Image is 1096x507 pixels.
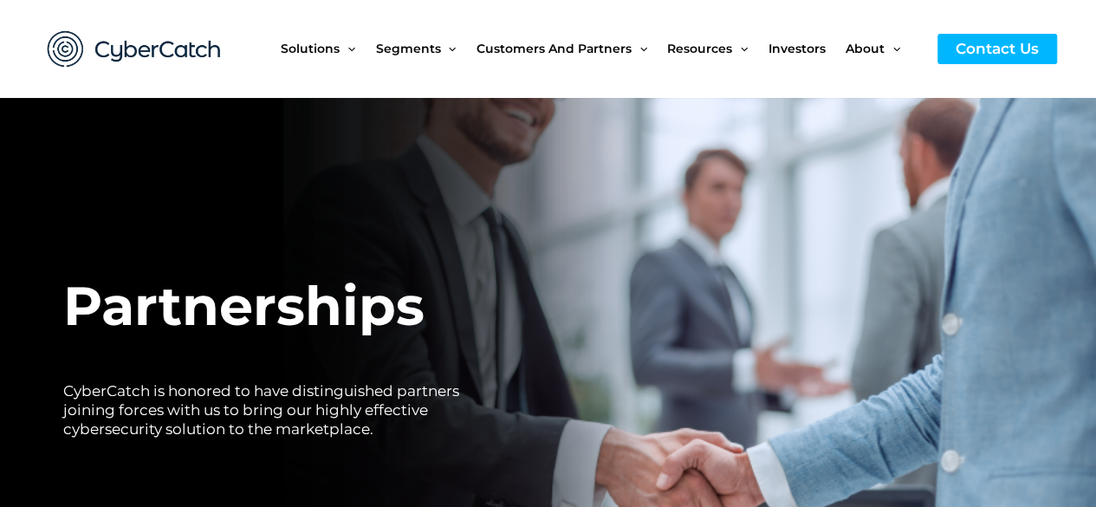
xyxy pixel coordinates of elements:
[281,12,340,85] span: Solutions
[732,12,748,85] span: Menu Toggle
[885,12,900,85] span: Menu Toggle
[937,34,1057,64] a: Contact Us
[440,12,456,85] span: Menu Toggle
[281,12,920,85] nav: Site Navigation: New Main Menu
[768,12,826,85] span: Investors
[30,13,238,85] img: CyberCatch
[375,12,440,85] span: Segments
[477,12,632,85] span: Customers and Partners
[340,12,355,85] span: Menu Toggle
[768,12,846,85] a: Investors
[63,381,480,439] h2: CyberCatch is honored to have distinguished partners joining forces with us to bring our highly e...
[667,12,732,85] span: Resources
[63,266,480,347] h1: Partnerships
[846,12,885,85] span: About
[632,12,647,85] span: Menu Toggle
